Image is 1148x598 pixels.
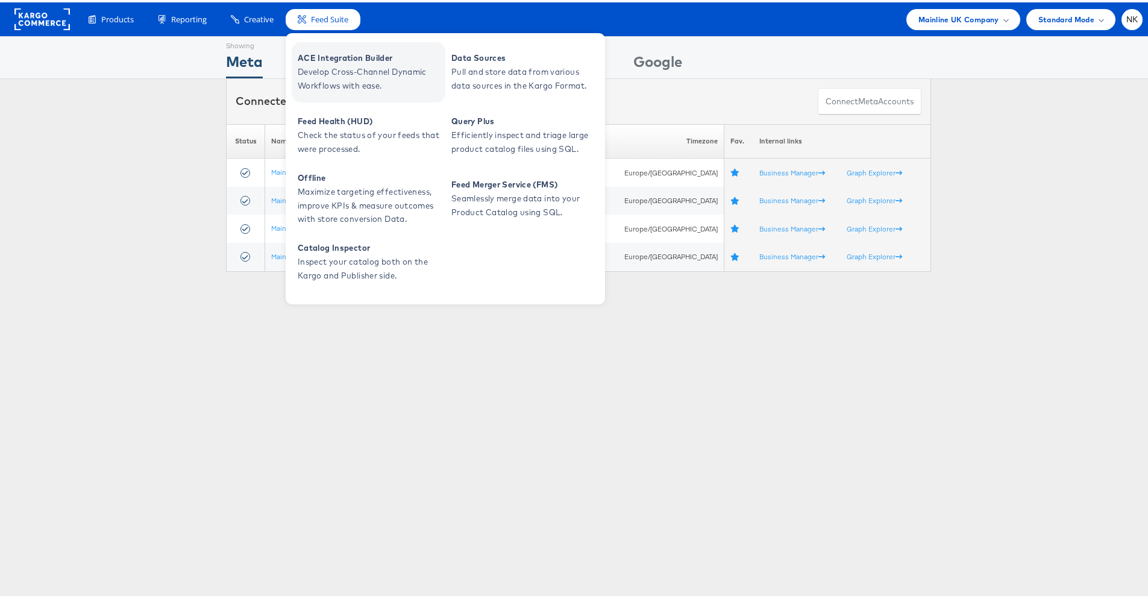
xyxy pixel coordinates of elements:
[292,230,445,290] a: Catalog Inspector Inspect your catalog both on the Kargo and Publisher side.
[227,122,265,156] th: Status
[451,49,596,63] span: Data Sources
[1038,11,1094,24] span: Standard Mode
[226,49,263,76] div: Meta
[604,241,724,269] td: Europe/[GEOGRAPHIC_DATA]
[451,126,596,154] span: Efficiently inspect and triage large product catalog files using SQL.
[847,166,902,175] a: Graph Explorer
[311,11,348,23] span: Feed Suite
[759,222,825,231] a: Business Manager
[236,91,368,107] div: Connected accounts
[298,183,442,224] span: Maximize targeting effectiveness, improve KPIs & measure outcomes with store conversion Data.
[451,175,596,189] span: Feed Merger Service (FMS)
[292,103,445,163] a: Feed Health (HUD) Check the status of your feeds that were processed.
[759,250,825,259] a: Business Manager
[298,63,442,90] span: Develop Cross-Channel Dynamic Workflows with ease.
[445,103,599,163] a: Query Plus Efficiently inspect and triage large product catalog files using SQL.
[271,221,403,230] a: Mainline Menswear [GEOGRAPHIC_DATA]
[298,112,442,126] span: Feed Health (HUD)
[451,189,596,217] span: Seamlessly merge data into your Product Catalog using SQL.
[445,40,599,100] a: Data Sources Pull and store data from various data sources in the Kargo Format.
[604,212,724,241] td: Europe/[GEOGRAPHIC_DATA]
[271,165,333,174] a: Mainline Menswear
[604,184,724,213] td: Europe/[GEOGRAPHIC_DATA]
[847,250,902,259] a: Graph Explorer
[445,166,599,227] a: Feed Merger Service (FMS) Seamlessly merge data into your Product Catalog using SQL.
[265,122,478,156] th: Name
[271,194,403,203] a: Mainline Menswear [GEOGRAPHIC_DATA]
[847,222,902,231] a: Graph Explorer
[101,11,134,23] span: Products
[298,169,442,183] span: Offline
[292,166,445,227] a: Offline Maximize targeting effectiveness, improve KPIs & measure outcomes with store conversion D...
[604,122,724,156] th: Timezone
[847,194,902,203] a: Graph Explorer
[271,250,419,259] a: Mainline Menswear US & [GEOGRAPHIC_DATA]
[298,49,442,63] span: ACE Integration Builder
[918,11,999,24] span: Mainline UK Company
[858,93,878,105] span: meta
[451,112,596,126] span: Query Plus
[298,253,442,280] span: Inspect your catalog both on the Kargo and Publisher side.
[633,49,682,76] div: Google
[298,126,442,154] span: Check the status of your feeds that were processed.
[759,194,825,203] a: Business Manager
[171,11,207,23] span: Reporting
[298,239,442,253] span: Catalog Inspector
[451,63,596,90] span: Pull and store data from various data sources in the Kargo Format.
[292,40,445,100] a: ACE Integration Builder Develop Cross-Channel Dynamic Workflows with ease.
[226,34,263,49] div: Showing
[1126,13,1138,21] span: NK
[244,11,274,23] span: Creative
[818,86,921,113] button: ConnectmetaAccounts
[604,156,724,184] td: Europe/[GEOGRAPHIC_DATA]
[759,166,825,175] a: Business Manager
